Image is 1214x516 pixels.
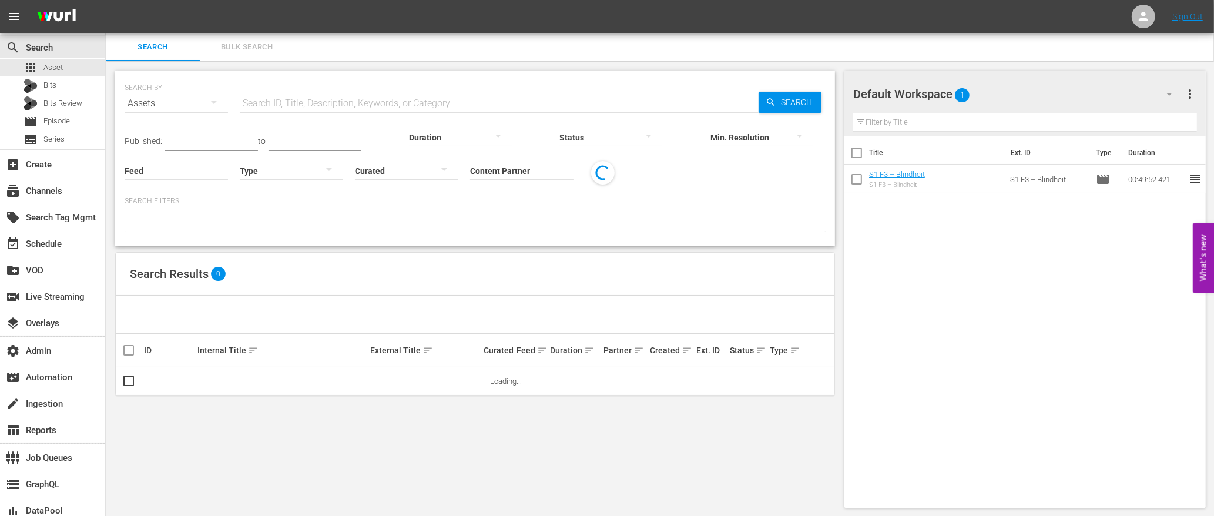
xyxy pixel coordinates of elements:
th: Ext. ID [1004,136,1089,169]
span: Ingestion [6,397,20,411]
span: 1 [955,83,970,108]
p: Search Filters: [125,196,826,206]
div: Type [770,343,793,357]
div: Default Workspace [853,78,1183,110]
th: Title [869,136,1004,169]
span: Bits [43,79,56,91]
span: Asset [43,62,63,73]
td: S1 F3 – Blindheit [1005,165,1091,193]
span: Search [113,41,193,54]
div: Bits [24,79,38,93]
span: Reports [6,423,20,437]
span: Asset [24,61,38,75]
span: Search [6,41,20,55]
span: Search Results [130,267,209,281]
span: Bulk Search [207,41,287,54]
div: ID [144,346,194,355]
span: Series [24,132,38,146]
span: sort [248,345,259,356]
div: Created [650,343,693,357]
th: Duration [1121,136,1192,169]
span: Bits Review [43,98,82,109]
span: sort [633,345,644,356]
span: to [258,136,266,146]
span: Live Streaming [6,290,20,304]
div: Curated [484,346,514,355]
th: Type [1089,136,1121,169]
span: Schedule [6,237,20,251]
div: Status [730,343,766,357]
td: 00:49:52.421 [1124,165,1188,193]
div: Duration [550,343,600,357]
div: Internal Title [197,343,367,357]
button: more_vert [1183,80,1197,108]
span: menu [7,9,21,24]
span: Search [776,92,821,113]
span: Series [43,133,65,145]
div: External Title [370,343,480,357]
span: Create [6,158,20,172]
span: Episode [43,115,70,127]
span: GraphQL [6,477,20,491]
button: Search [759,92,821,113]
span: VOD [6,263,20,277]
span: Search Tag Mgmt [6,210,20,225]
div: Partner [603,343,646,357]
span: Loading... [490,377,522,386]
div: Bits Review [24,96,38,110]
a: Sign Out [1172,12,1203,21]
span: Episode [24,115,38,129]
div: Ext. ID [696,346,726,355]
span: sort [422,345,433,356]
span: Channels [6,184,20,198]
span: Episode [1096,172,1110,186]
button: Open Feedback Widget [1193,223,1214,293]
div: Feed [517,343,546,357]
img: ans4CAIJ8jUAAAAAAAAAAAAAAAAAAAAAAAAgQb4GAAAAAAAAAAAAAAAAAAAAAAAAJMjXAAAAAAAAAAAAAAAAAAAAAAAAgAT5G... [28,3,85,31]
a: S1 F3 – Blindheit [869,170,925,179]
span: Job Queues [6,451,20,465]
span: Overlays [6,316,20,330]
span: 0 [211,267,226,281]
span: more_vert [1183,87,1197,101]
span: sort [790,345,800,356]
span: sort [584,345,595,356]
div: Assets [125,87,228,120]
span: sort [756,345,766,356]
span: Admin [6,344,20,358]
span: reorder [1188,172,1202,186]
span: Published: [125,136,162,146]
span: Automation [6,370,20,384]
span: sort [682,345,692,356]
span: sort [537,345,548,356]
div: S1 F3 – Blindheit [869,181,925,189]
